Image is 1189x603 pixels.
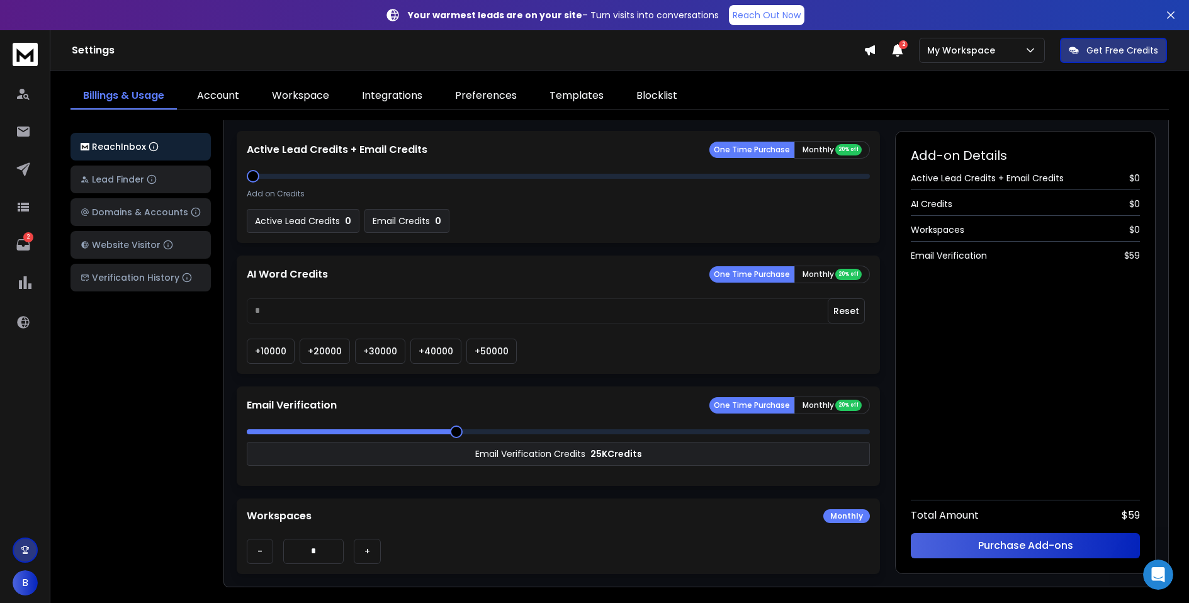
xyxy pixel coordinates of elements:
[10,134,242,184] div: Bart says…
[590,448,642,460] p: 25K Credits
[70,198,211,226] button: Domains & Accounts
[1129,223,1140,236] span: $ 0
[408,9,582,21] strong: Your warmest leads are on your site
[13,570,38,595] button: B
[55,142,232,166] div: Is there a way to manage responses from my phone?
[20,191,196,204] div: Hi [PERSON_NAME],
[410,339,461,364] button: +40000
[216,407,236,427] button: Send a message…
[70,83,177,110] a: Billings & Usage
[184,83,252,110] a: Account
[835,144,862,155] div: 20% off
[11,386,241,407] textarea: Message…
[466,339,517,364] button: +50000
[911,147,1140,164] h2: Add-on Details
[709,266,794,283] button: One Time Purchase
[794,141,870,159] button: Monthly 20% off
[373,215,430,227] p: Email Credits
[11,232,36,257] a: 2
[794,397,870,414] button: Monthly 20% off
[835,269,862,280] div: 20% off
[1086,44,1158,57] p: Get Free Credits
[475,448,585,460] p: Email Verification Credits
[709,397,794,414] button: One Time Purchase
[81,143,89,151] img: logo
[45,134,242,174] div: Is there a way to manage responses from my phone?
[247,142,427,157] p: Active Lead Credits + Email Credits
[10,184,242,412] div: Raj says…
[1129,172,1140,184] span: $ 0
[442,83,529,110] a: Preferences
[70,264,211,291] button: Verification History
[247,339,295,364] button: +10000
[733,9,801,21] p: Reach Out Now
[729,5,804,25] a: Reach Out Now
[20,412,30,422] button: Emoji picker
[624,83,690,110] a: Blocklist
[1124,249,1140,262] span: $ 59
[20,210,196,285] div: Yes, you can manage responses from your phone using the ReachInbox mobile app. I’m sharing our se...
[169,113,232,125] div: Great! Thanks
[61,6,79,16] h1: Box
[1060,38,1167,63] button: Get Free Credits
[1129,198,1140,210] span: $ 0
[159,105,242,133] div: Great! Thanks
[835,400,862,411] div: 20% off
[709,142,794,158] button: One Time Purchase
[72,43,864,58] h1: Settings
[247,398,337,413] p: Email Verification
[911,172,1064,184] span: Active Lead Credits + Email Credits
[36,7,56,27] img: Profile image for Box
[247,267,328,282] p: AI Word Credits
[911,198,952,210] span: AI Credits
[20,285,189,307] a: ReachInbox App Setup Guide – Access Your Outreach Anytime, Anywhere
[354,539,381,564] button: +
[255,215,340,227] p: Active Lead Credits
[1122,508,1140,523] span: $ 59
[220,5,244,29] button: Home
[1143,560,1173,590] iframe: Intercom live chat
[247,509,312,524] p: Workspaces
[40,412,50,422] button: Gif picker
[537,83,616,110] a: Templates
[911,533,1140,558] button: Purchase Add-ons
[300,339,350,364] button: +20000
[823,509,870,523] div: Monthly
[61,16,157,28] p: The team can also help
[20,315,196,376] div: Once the app is set up, you’ll be able to view and reply to leads, monitor campaigns, and manage ...
[13,43,38,66] img: logo
[23,232,33,242] p: 2
[927,44,1000,57] p: My Workspace
[911,223,964,236] span: Workspaces
[899,40,908,49] span: 2
[8,5,32,29] button: go back
[408,9,719,21] p: – Turn visits into conversations
[70,166,211,193] button: Lead Finder
[247,539,273,564] button: -
[10,184,206,384] div: Hi [PERSON_NAME],Yes, you can manage responses from your phone using the ReachInbox mobile app. I...
[435,215,441,227] p: 0
[60,412,70,422] button: Upload attachment
[10,105,242,134] div: Bart says…
[794,266,870,283] button: Monthly 20% off
[70,231,211,259] button: Website Visitor
[911,249,987,262] span: Email Verification
[247,189,305,199] p: Add on Credits
[345,215,351,227] p: 0
[70,133,211,161] button: ReachInbox
[355,339,405,364] button: +30000
[349,83,435,110] a: Integrations
[828,298,865,324] button: Reset
[911,508,979,523] span: Total Amount
[259,83,342,110] a: Workspace
[20,51,196,88] div: This will guide you on how to block leads across all campaigns.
